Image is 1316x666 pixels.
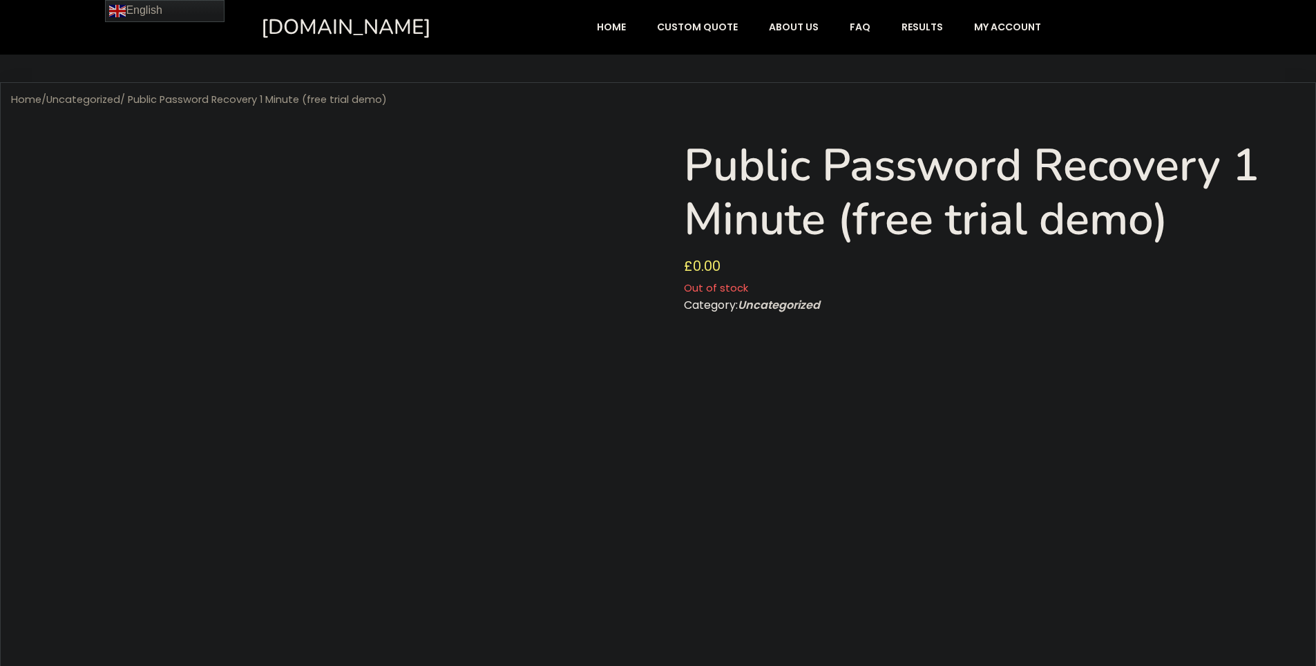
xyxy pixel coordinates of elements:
h1: Public Password Recovery 1 Minute (free trial demo) [684,139,1305,247]
a: Uncategorized [738,297,820,313]
img: en [109,3,126,19]
a: Results [887,14,957,40]
bdi: 0.00 [684,256,721,276]
span: Home [597,21,626,33]
nav: Breadcrumb [11,93,1305,106]
span: My account [974,21,1041,33]
span: Custom Quote [657,21,738,33]
span: Category: [684,297,820,313]
span: Results [902,21,943,33]
a: My account [960,14,1056,40]
span: £ [684,256,693,276]
a: Uncategorized [46,93,120,106]
a: Home [582,14,640,40]
a: About Us [754,14,833,40]
a: FAQ [835,14,885,40]
p: Out of stock [684,279,1305,297]
span: About Us [769,21,819,33]
a: Home [11,93,41,106]
span: FAQ [850,21,870,33]
a: [DOMAIN_NAME] [261,14,490,41]
a: Custom Quote [642,14,752,40]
